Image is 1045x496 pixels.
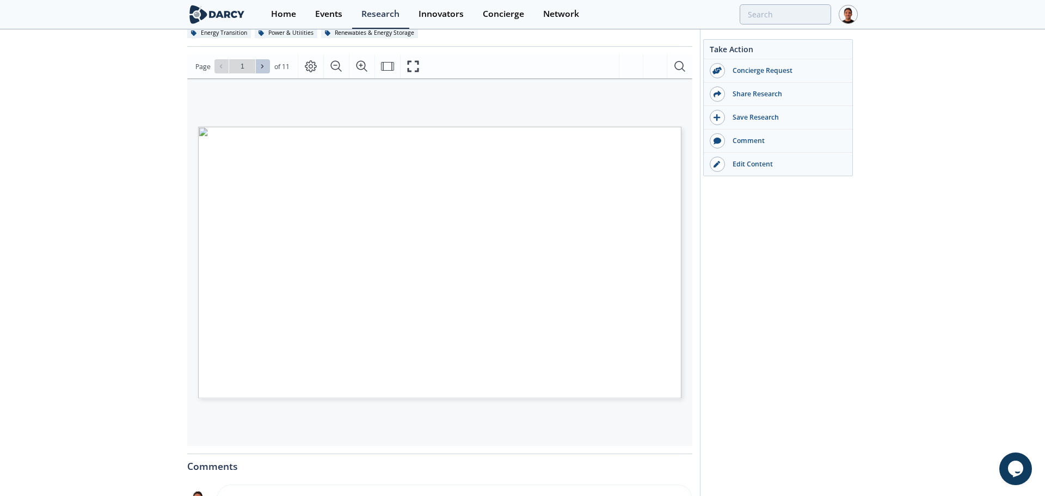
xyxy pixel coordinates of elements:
[483,10,524,18] div: Concierge
[740,4,831,24] input: Advanced Search
[725,66,847,76] div: Concierge Request
[361,10,399,18] div: Research
[725,136,847,146] div: Comment
[187,5,247,24] img: logo-wide.svg
[725,159,847,169] div: Edit Content
[321,28,418,38] div: Renewables & Energy Storage
[255,28,317,38] div: Power & Utilities
[187,28,251,38] div: Energy Transition
[999,452,1034,485] iframe: chat widget
[315,10,342,18] div: Events
[725,89,847,99] div: Share Research
[187,454,692,472] div: Comments
[704,44,852,59] div: Take Action
[704,153,852,176] a: Edit Content
[839,5,858,24] img: Profile
[543,10,579,18] div: Network
[271,10,296,18] div: Home
[419,10,464,18] div: Innovators
[725,113,847,122] div: Save Research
